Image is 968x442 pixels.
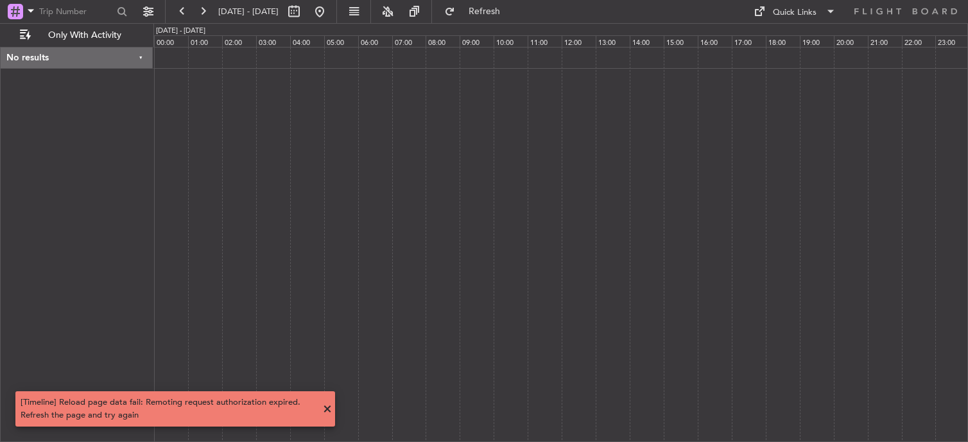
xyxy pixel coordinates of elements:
div: 01:00 [188,35,222,47]
div: [DATE] - [DATE] [156,26,205,37]
span: [DATE] - [DATE] [218,6,279,17]
div: 03:00 [256,35,290,47]
div: 14:00 [630,35,664,47]
div: Quick Links [773,6,817,19]
div: 00:00 [154,35,188,47]
div: 16:00 [698,35,732,47]
div: 05:00 [324,35,358,47]
div: 12:00 [562,35,596,47]
div: 13:00 [596,35,630,47]
div: [Timeline] Reload page data fail: Remoting request authorization expired. Refresh the page and tr... [21,396,316,421]
div: 15:00 [664,35,698,47]
div: 06:00 [358,35,392,47]
button: Refresh [438,1,515,22]
div: 02:00 [222,35,256,47]
button: Quick Links [747,1,842,22]
div: 10:00 [494,35,528,47]
div: 19:00 [800,35,834,47]
div: 11:00 [528,35,562,47]
div: 20:00 [834,35,868,47]
div: 08:00 [426,35,460,47]
div: 04:00 [290,35,324,47]
div: 21:00 [868,35,902,47]
div: 09:00 [460,35,494,47]
button: Only With Activity [14,25,139,46]
div: 07:00 [392,35,426,47]
span: Refresh [458,7,512,16]
div: 18:00 [766,35,800,47]
div: 17:00 [732,35,766,47]
div: 22:00 [902,35,936,47]
span: Only With Activity [33,31,135,40]
input: Trip Number [39,2,113,21]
